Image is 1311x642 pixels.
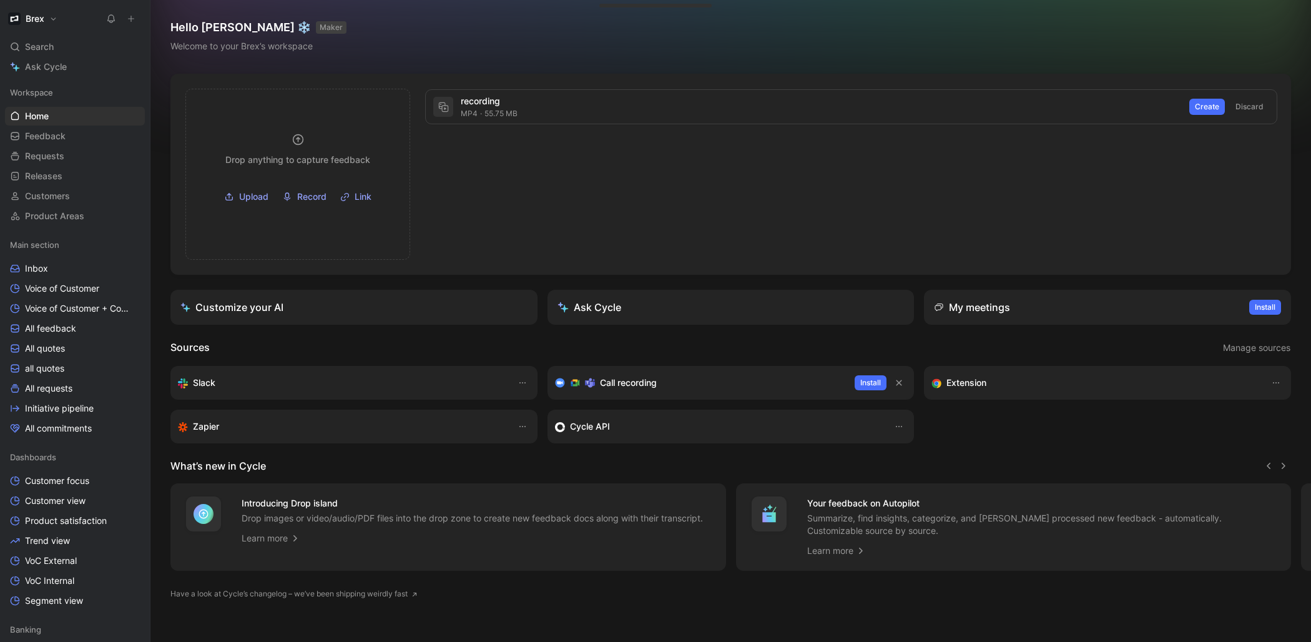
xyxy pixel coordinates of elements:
[5,448,145,467] div: Dashboards
[25,110,49,122] span: Home
[5,57,145,76] a: Ask Cycle
[170,340,210,356] h2: Sources
[170,458,266,473] h2: What’s new in Cycle
[5,472,145,490] a: Customer focus
[5,167,145,185] a: Releases
[461,94,1182,109] div: recording
[5,279,145,298] a: Voice of Customer
[25,39,54,54] span: Search
[5,511,145,530] a: Product satisfaction
[25,422,92,435] span: All commitments
[1222,340,1291,356] button: Manage sources
[547,290,915,325] button: Ask Cycle
[242,496,703,511] h4: Introducing Drop island
[316,21,346,34] button: MAKER
[10,239,59,251] span: Main section
[170,290,538,325] a: Customize your AI
[170,588,418,600] a: Have a look at Cycle’s changelog – we’ve been shipping weirdly fast
[5,359,145,378] a: all quotes
[25,475,89,487] span: Customer focus
[25,402,94,415] span: Initiative pipeline
[555,419,882,434] div: Sync customers & send feedback from custom sources. Get inspired by our favorite use case
[807,512,1277,537] p: Summarize, find insights, categorize, and [PERSON_NAME] processed new feedback - automatically. C...
[193,419,219,434] h3: Zapier
[25,282,99,295] span: Voice of Customer
[934,300,1010,315] div: My meetings
[860,377,881,389] span: Install
[180,300,283,315] div: Customize your AI
[5,107,145,126] a: Home
[25,555,77,567] span: VoC External
[25,262,48,275] span: Inbox
[25,495,86,507] span: Customer view
[600,375,657,390] h3: Call recording
[25,302,133,315] span: Voice of Customer + Commercial NRR Feedback
[25,342,65,355] span: All quotes
[5,419,145,438] a: All commitments
[1189,99,1225,115] button: Create
[931,375,1259,390] div: Capture feedback from anywhere on the web
[855,375,886,390] button: Install
[5,620,145,639] div: Banking
[557,300,621,315] div: Ask Cycle
[1223,340,1290,355] span: Manage sources
[5,207,145,225] a: Product Areas
[570,419,610,434] h3: Cycle API
[5,147,145,165] a: Requests
[278,187,331,206] button: Record
[5,379,145,398] a: All requests
[5,319,145,338] a: All feedback
[242,512,703,525] p: Drop images or video/audio/PDF files into the drop zone to create new feedback docs along with th...
[225,152,370,167] div: Drop anything to capture feedback
[26,13,44,24] h1: Brex
[1235,101,1264,113] span: Discard
[25,190,70,202] span: Customers
[5,259,145,278] a: Inbox
[25,535,70,547] span: Trend view
[5,531,145,550] a: Trend view
[5,299,145,318] a: Voice of Customer + Commercial NRR Feedback
[336,187,376,206] button: Link
[25,595,83,607] span: Segment view
[5,448,145,610] div: DashboardsCustomer focusCustomer viewProduct satisfactionTrend viewVoC ExternalVoC InternalSegmen...
[946,375,986,390] h3: Extension
[25,210,84,222] span: Product Areas
[5,571,145,590] a: VoC Internal
[25,170,62,182] span: Releases
[170,20,346,35] h1: Hello [PERSON_NAME] ❄️
[5,10,61,27] button: BrexBrex
[25,130,66,142] span: Feedback
[25,59,67,74] span: Ask Cycle
[178,375,505,390] div: Sync your customers, send feedback and get updates in Slack
[25,362,64,375] span: all quotes
[25,515,107,527] span: Product satisfaction
[10,623,41,636] span: Banking
[1230,99,1269,115] button: Discard
[5,235,145,254] div: Main section
[5,399,145,418] a: Initiative pipeline
[1195,101,1219,113] span: Create
[555,375,845,390] div: Record & transcribe meetings from Zoom, Meet & Teams.
[5,187,145,205] a: Customers
[170,39,346,54] div: Welcome to your Brex’s workspace
[5,83,145,102] div: Workspace
[25,382,72,395] span: All requests
[355,189,371,204] span: Link
[5,339,145,358] a: All quotes
[5,235,145,438] div: Main sectionInboxVoice of CustomerVoice of Customer + Commercial NRR FeedbackAll feedbackAll quot...
[193,375,215,390] h3: Slack
[25,150,64,162] span: Requests
[5,37,145,56] div: Search
[242,531,300,546] a: Learn more
[178,419,505,434] div: Capture feedback from thousands of sources with Zapier (survey results, recordings, sheets, etc).
[5,127,145,146] a: Feedback
[8,12,21,25] img: Brex
[10,451,56,463] span: Dashboards
[478,109,518,118] span: 55.75 MB
[239,189,268,204] span: Upload
[25,322,76,335] span: All feedback
[5,491,145,510] a: Customer view
[10,86,53,99] span: Workspace
[5,551,145,570] a: VoC External
[1255,301,1275,314] span: Install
